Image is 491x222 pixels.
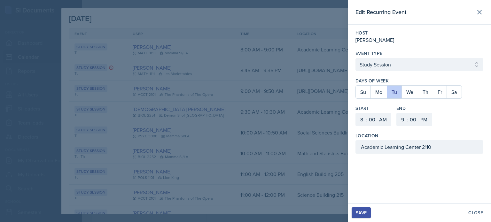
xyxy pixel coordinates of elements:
[401,86,418,98] button: We
[468,210,483,215] div: Close
[355,36,483,44] div: [PERSON_NAME]
[355,105,391,111] label: Start
[355,50,383,57] label: Event Type
[355,8,407,17] h2: Edit Recurring Event
[356,86,370,98] button: Su
[355,30,483,36] label: Host
[387,86,401,98] button: Tu
[433,86,447,98] button: Fr
[418,86,433,98] button: Th
[366,116,367,123] div: :
[356,210,367,215] div: Save
[352,207,371,218] button: Save
[464,207,487,218] button: Close
[370,86,387,98] button: Mo
[355,78,483,84] label: Days of Week
[355,140,483,154] input: Enter location
[355,133,378,139] label: Location
[396,105,432,111] label: End
[407,116,408,123] div: :
[447,86,462,98] button: Sa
